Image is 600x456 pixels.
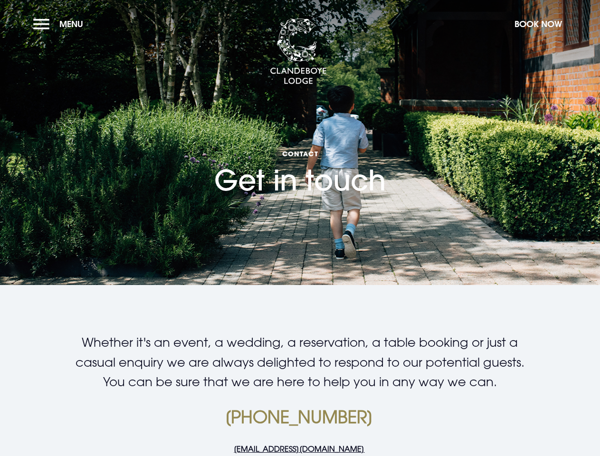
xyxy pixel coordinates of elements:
span: Menu [59,19,83,29]
button: Menu [33,14,88,34]
img: Clandeboye Lodge [270,19,327,85]
button: Book Now [510,14,567,34]
p: Whether it's an event, a wedding, a reservation, a table booking or just a casual enquiry we are ... [74,332,526,392]
a: [EMAIL_ADDRESS][DOMAIN_NAME] [234,444,364,454]
h1: Get in touch [214,93,386,197]
span: Contact [214,149,386,158]
a: [PHONE_NUMBER] [225,407,373,427]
